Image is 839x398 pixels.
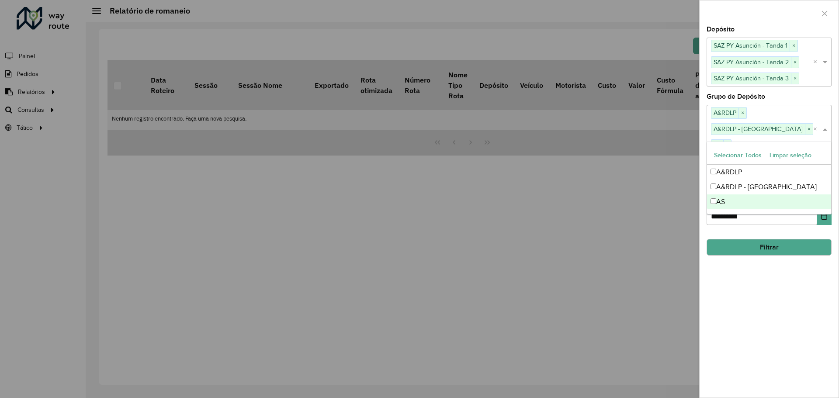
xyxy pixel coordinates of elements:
[711,57,791,67] span: SAZ PY Asunción - Tanda 2
[790,41,797,51] span: ×
[711,40,790,51] span: SAZ PY Asunción - Tanda 1
[817,208,832,225] button: Choose Date
[707,194,831,209] div: AS
[711,124,805,134] span: A&RDLP - [GEOGRAPHIC_DATA]
[723,140,731,151] span: ×
[710,149,766,162] button: Selecionar Todos
[707,239,832,256] button: Filtrar
[805,124,813,135] span: ×
[707,180,831,194] div: A&RDLP - [GEOGRAPHIC_DATA]
[791,57,799,68] span: ×
[738,108,746,118] span: ×
[813,57,821,67] span: Clear all
[711,140,723,150] span: AS
[707,142,832,215] ng-dropdown-panel: Options list
[707,91,765,102] label: Grupo de Depósito
[791,73,799,84] span: ×
[707,165,831,180] div: A&RDLP
[813,124,821,135] span: Clear all
[707,24,735,35] label: Depósito
[711,107,738,118] span: A&RDLP
[711,73,791,83] span: SAZ PY Asunción - Tanda 3
[766,149,815,162] button: Limpar seleção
